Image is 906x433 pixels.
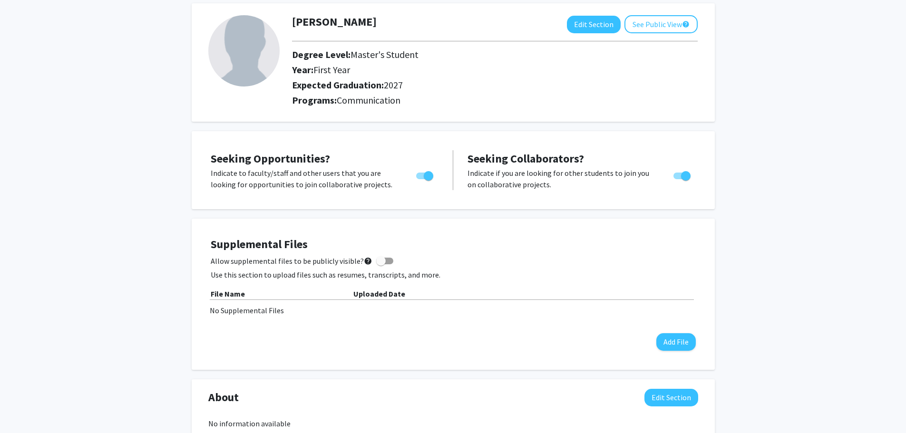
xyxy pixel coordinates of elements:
span: Allow supplemental files to be publicly visible? [211,255,372,267]
div: Toggle [670,167,696,182]
button: See Public View [624,15,698,33]
span: 2027 [384,79,403,91]
p: Use this section to upload files such as resumes, transcripts, and more. [211,269,696,280]
b: Uploaded Date [353,289,405,298]
b: File Name [211,289,245,298]
h1: [PERSON_NAME] [292,15,377,29]
h2: Degree Level: [292,49,616,60]
h2: Programs: [292,95,698,106]
span: About [208,389,239,406]
div: No Supplemental Files [210,305,697,316]
button: Edit Section [567,16,621,33]
img: Profile Picture [208,15,280,87]
p: Indicate to faculty/staff and other users that you are looking for opportunities to join collabor... [211,167,398,190]
span: Seeking Collaborators? [468,151,584,166]
button: Edit About [644,389,698,406]
iframe: Chat [7,390,40,426]
mat-icon: help [364,255,372,267]
h2: Year: [292,64,616,76]
span: First Year [313,64,350,76]
span: Seeking Opportunities? [211,151,330,166]
span: Communication [337,94,400,106]
button: Add File [656,333,696,351]
p: Indicate if you are looking for other students to join you on collaborative projects. [468,167,655,190]
h4: Supplemental Files [211,238,696,251]
h2: Expected Graduation: [292,79,616,91]
div: No information available [208,418,698,429]
div: Toggle [412,167,438,182]
mat-icon: help [682,19,690,30]
span: Master's Student [351,48,419,60]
